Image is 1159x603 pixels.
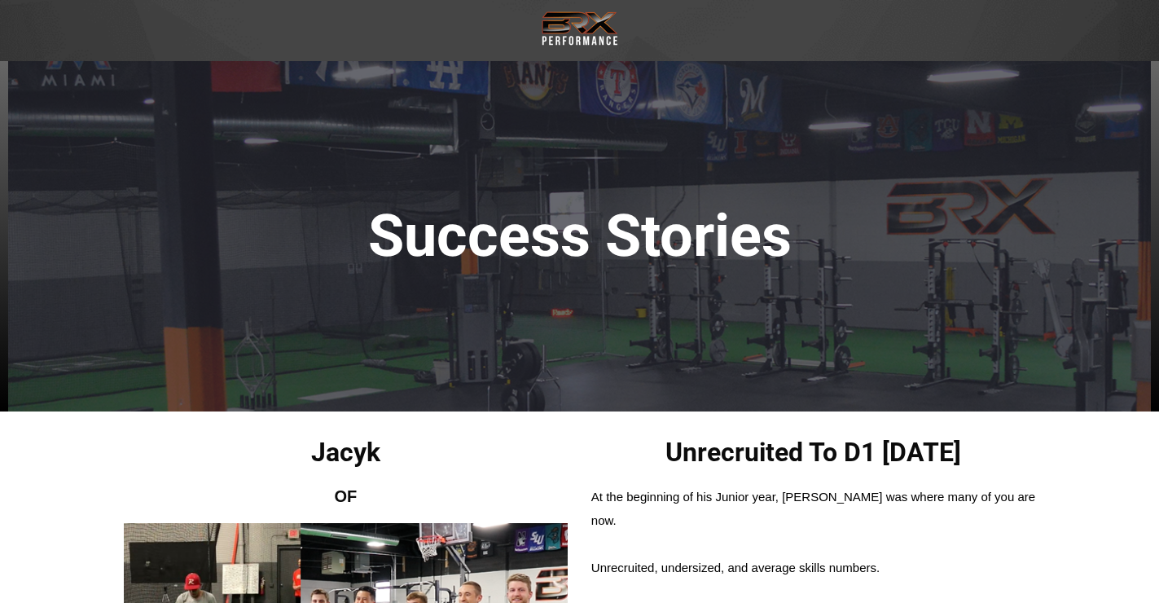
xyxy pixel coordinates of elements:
span: At the beginning of his Junior year, [PERSON_NAME] was where many of you are now. [591,490,1035,527]
span: Success Stories [368,201,792,271]
h2: Jacyk [124,436,569,470]
span: Unrecruited, undersized, and average skills numbers. [591,561,880,574]
img: Transparent Black BRX Logo White Performance Small [539,8,621,49]
h2: OF [124,486,569,507]
h2: Unrecruited To D1 [DATE] [591,436,1036,470]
